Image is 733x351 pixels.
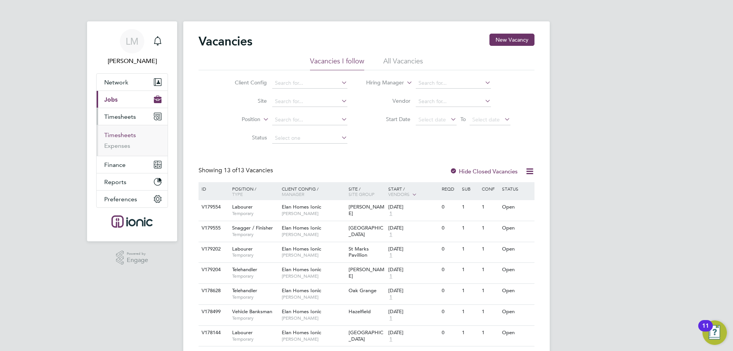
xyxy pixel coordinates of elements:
span: [PERSON_NAME] [349,266,384,279]
div: Conf [480,182,500,195]
div: Open [500,200,533,214]
div: 11 [702,326,709,336]
div: Client Config / [280,182,347,201]
span: 13 of [224,167,237,174]
span: Elan Homes Ionic [282,287,321,294]
div: V179555 [200,221,226,235]
label: Start Date [366,116,410,123]
span: Select date [418,116,446,123]
span: Finance [104,161,126,168]
span: Temporary [232,210,278,217]
span: [PERSON_NAME] [282,273,345,279]
label: Client Config [223,79,267,86]
div: Open [500,263,533,277]
span: Site Group [349,191,375,197]
span: Elan Homes Ionic [282,329,321,336]
span: Temporary [232,336,278,342]
span: 1 [388,252,393,259]
div: 0 [440,263,460,277]
img: ionic-logo-retina.png [111,215,153,228]
span: [PERSON_NAME] [282,210,345,217]
div: 1 [460,200,480,214]
span: Jobs [104,96,118,103]
span: Hazelfield [349,308,371,315]
input: Search for... [272,96,347,107]
div: 1 [480,305,500,319]
div: V179204 [200,263,226,277]
span: [GEOGRAPHIC_DATA] [349,329,383,342]
span: 1 [388,315,393,322]
span: 1 [388,336,393,343]
span: 1 [388,210,393,217]
span: Oak Grange [349,287,376,294]
div: [DATE] [388,309,438,315]
div: 1 [460,305,480,319]
span: 1 [388,294,393,301]
span: Telehandler [232,266,257,273]
span: 1 [388,273,393,280]
span: Snagger / Finisher [232,225,273,231]
label: Site [223,97,267,104]
span: Vehicle Banksman [232,308,272,315]
span: Labourer [232,246,253,252]
input: Search for... [272,115,347,125]
div: Open [500,221,533,235]
span: Elan Homes Ionic [282,308,321,315]
span: Labourer [232,204,253,210]
div: V178144 [200,326,226,340]
div: Timesheets [97,125,168,156]
a: Expenses [104,142,130,149]
div: [DATE] [388,330,438,336]
div: 0 [440,305,460,319]
div: V178628 [200,284,226,298]
div: V179202 [200,242,226,256]
button: Open Resource Center, 11 new notifications [702,320,727,345]
button: Jobs [97,91,168,108]
span: To [458,114,468,124]
div: ID [200,182,226,195]
div: 1 [460,221,480,235]
div: Open [500,305,533,319]
span: Temporary [232,315,278,321]
span: [GEOGRAPHIC_DATA] [349,225,383,238]
span: 1 [388,231,393,238]
span: Elan Homes Ionic [282,225,321,231]
a: Go to home page [96,215,168,228]
button: Timesheets [97,108,168,125]
span: Elan Homes Ionic [282,246,321,252]
div: 0 [440,221,460,235]
div: 1 [480,242,500,256]
div: 0 [440,284,460,298]
div: [DATE] [388,225,438,231]
span: LM [126,36,139,46]
div: 0 [440,200,460,214]
div: V178499 [200,305,226,319]
div: 1 [460,284,480,298]
div: Open [500,242,533,256]
span: Type [232,191,243,197]
div: Status [500,182,533,195]
div: 1 [480,221,500,235]
button: Network [97,74,168,91]
div: Reqd [440,182,460,195]
button: New Vacancy [489,34,534,46]
span: Select date [472,116,500,123]
div: V179554 [200,200,226,214]
nav: Main navigation [87,21,177,241]
div: 1 [460,242,480,256]
input: Select one [272,133,347,144]
div: Site / [347,182,387,201]
span: Temporary [232,252,278,258]
button: Reports [97,173,168,190]
span: [PERSON_NAME] [282,315,345,321]
div: Open [500,284,533,298]
span: Temporary [232,294,278,300]
div: 1 [460,326,480,340]
span: Elan Homes Ionic [282,204,321,210]
label: Hiring Manager [360,79,404,87]
div: 0 [440,326,460,340]
label: Hide Closed Vacancies [450,168,518,175]
li: All Vacancies [383,57,423,70]
span: Powered by [127,251,148,257]
span: Preferences [104,196,137,203]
